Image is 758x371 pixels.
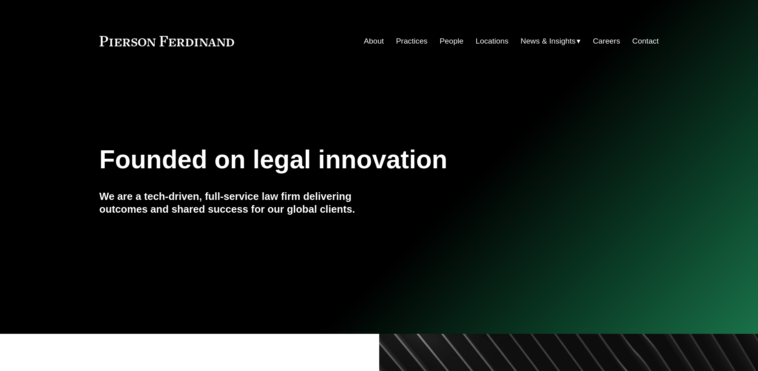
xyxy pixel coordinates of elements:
a: People [440,34,464,49]
h1: Founded on legal innovation [99,145,566,174]
a: About [364,34,384,49]
a: folder dropdown [521,34,581,49]
a: Careers [593,34,620,49]
span: News & Insights [521,34,576,48]
a: Locations [475,34,508,49]
h4: We are a tech-driven, full-service law firm delivering outcomes and shared success for our global... [99,190,379,216]
a: Contact [632,34,659,49]
a: Practices [396,34,428,49]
